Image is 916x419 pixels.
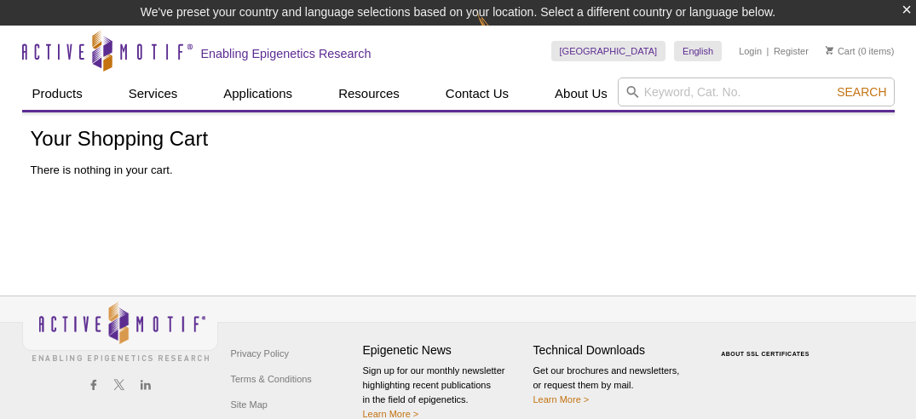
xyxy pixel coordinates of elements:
a: Learn More > [363,409,419,419]
a: Applications [213,77,302,110]
h1: Your Shopping Cart [31,128,886,152]
a: Privacy Policy [227,341,293,366]
a: Contact Us [435,77,519,110]
li: (0 items) [826,41,895,61]
p: Get our brochures and newsletters, or request them by mail. [533,364,695,407]
a: [GEOGRAPHIC_DATA] [551,41,666,61]
a: About Us [544,77,618,110]
h2: Enabling Epigenetics Research [201,46,372,61]
a: Resources [328,77,410,110]
a: English [674,41,722,61]
table: Click to Verify - This site chose Symantec SSL for secure e-commerce and confidential communicati... [704,326,832,364]
img: Your Cart [826,46,833,55]
a: Register [774,45,809,57]
a: Login [739,45,762,57]
a: Terms & Conditions [227,366,316,392]
button: Search [832,84,891,100]
h4: Epigenetic News [363,343,525,358]
a: Cart [826,45,856,57]
input: Keyword, Cat. No. [618,77,895,106]
p: There is nothing in your cart. [31,163,886,178]
a: Learn More > [533,394,590,405]
a: Services [118,77,188,110]
img: Active Motif, [22,296,218,365]
a: Products [22,77,93,110]
a: Site Map [227,392,272,417]
img: Change Here [477,13,522,53]
h4: Technical Downloads [533,343,695,358]
span: Search [837,85,886,99]
li: | [767,41,769,61]
a: ABOUT SSL CERTIFICATES [721,351,809,357]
